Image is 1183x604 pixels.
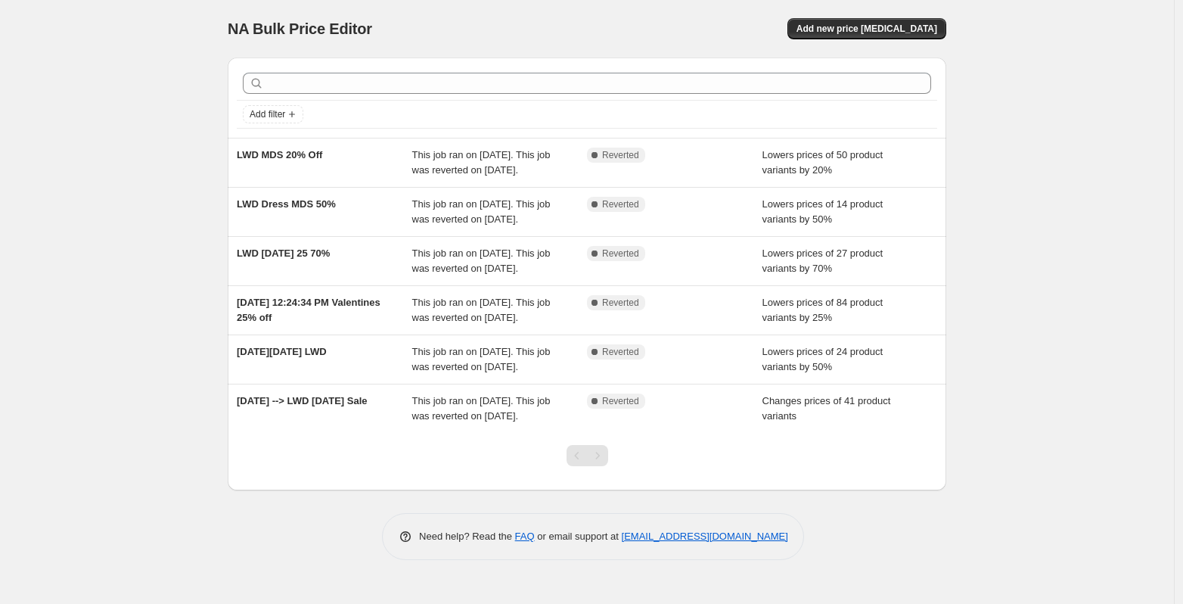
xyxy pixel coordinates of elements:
span: or email support at [535,531,622,542]
span: Reverted [602,149,639,161]
span: Add new price [MEDICAL_DATA] [796,23,937,35]
button: Add filter [243,105,303,123]
nav: Pagination [567,445,608,466]
span: This job ran on [DATE]. This job was reverted on [DATE]. [412,198,551,225]
span: NA Bulk Price Editor [228,20,372,37]
span: Reverted [602,297,639,309]
span: Reverted [602,248,639,260]
span: Need help? Read the [419,531,515,542]
button: Add new price [MEDICAL_DATA] [787,18,946,39]
span: [DATE] --> LWD [DATE] Sale [237,395,368,406]
span: This job ran on [DATE]. This job was reverted on [DATE]. [412,297,551,323]
span: Reverted [602,395,639,407]
span: LWD Dress MDS 50% [237,198,336,210]
span: Lowers prices of 24 product variants by 50% [762,346,883,372]
span: Reverted [602,198,639,210]
span: Lowers prices of 50 product variants by 20% [762,149,883,176]
span: This job ran on [DATE]. This job was reverted on [DATE]. [412,395,551,422]
span: [DATE] 12:24:34 PM Valentines 25% off [237,297,380,323]
span: Lowers prices of 84 product variants by 25% [762,297,883,323]
span: LWD [DATE] 25 70% [237,248,330,259]
span: [DATE][DATE] LWD [237,346,327,357]
span: Lowers prices of 14 product variants by 50% [762,198,883,225]
a: FAQ [515,531,535,542]
span: LWD MDS 20% Off [237,149,322,160]
a: [EMAIL_ADDRESS][DOMAIN_NAME] [622,531,788,542]
span: Changes prices of 41 product variants [762,395,891,422]
span: Lowers prices of 27 product variants by 70% [762,248,883,274]
span: Reverted [602,346,639,358]
span: This job ran on [DATE]. This job was reverted on [DATE]. [412,248,551,274]
span: This job ran on [DATE]. This job was reverted on [DATE]. [412,149,551,176]
span: Add filter [250,108,285,120]
span: This job ran on [DATE]. This job was reverted on [DATE]. [412,346,551,372]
